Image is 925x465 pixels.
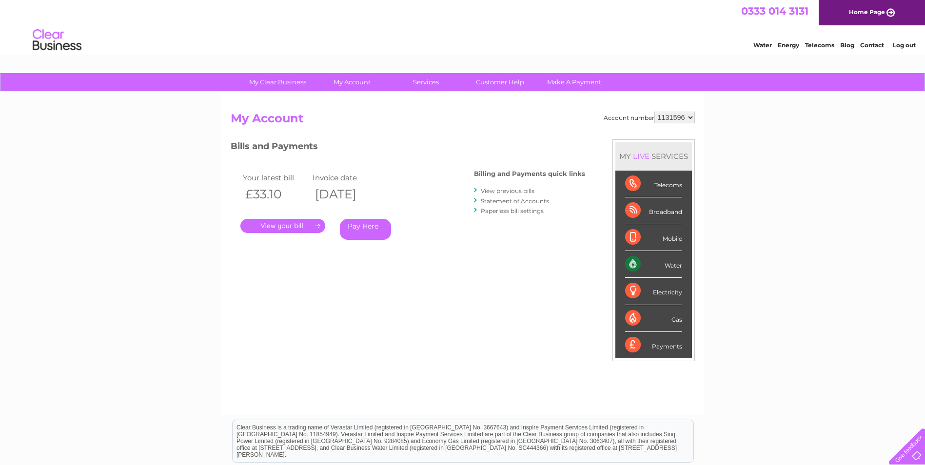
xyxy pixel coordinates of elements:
[805,41,834,49] a: Telecoms
[615,142,692,170] div: MY SERVICES
[310,184,380,204] th: [DATE]
[631,152,651,161] div: LIVE
[741,5,808,17] a: 0333 014 3131
[778,41,799,49] a: Energy
[625,251,682,278] div: Water
[625,305,682,332] div: Gas
[32,25,82,55] img: logo.png
[604,112,695,123] div: Account number
[625,171,682,197] div: Telecoms
[233,5,693,47] div: Clear Business is a trading name of Verastar Limited (registered in [GEOGRAPHIC_DATA] No. 3667643...
[240,219,325,233] a: .
[625,278,682,305] div: Electricity
[625,332,682,358] div: Payments
[481,207,544,214] a: Paperless bill settings
[310,171,380,184] td: Invoice date
[460,73,540,91] a: Customer Help
[481,197,549,205] a: Statement of Accounts
[312,73,392,91] a: My Account
[237,73,318,91] a: My Clear Business
[625,224,682,251] div: Mobile
[231,112,695,130] h2: My Account
[753,41,772,49] a: Water
[340,219,391,240] a: Pay Here
[840,41,854,49] a: Blog
[625,197,682,224] div: Broadband
[860,41,884,49] a: Contact
[893,41,916,49] a: Log out
[240,184,311,204] th: £33.10
[481,187,534,194] a: View previous bills
[386,73,466,91] a: Services
[534,73,614,91] a: Make A Payment
[240,171,311,184] td: Your latest bill
[231,139,585,156] h3: Bills and Payments
[474,170,585,177] h4: Billing and Payments quick links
